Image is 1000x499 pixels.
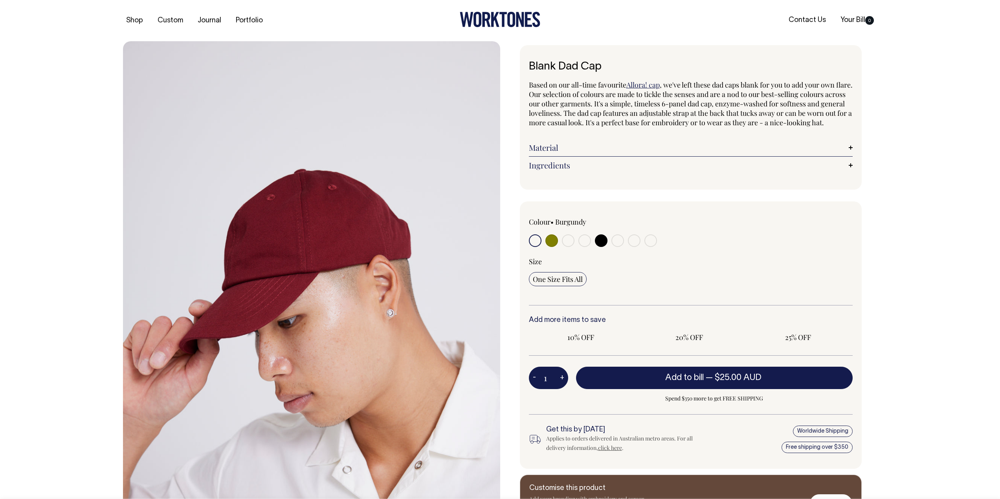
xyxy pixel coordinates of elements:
[154,14,186,27] a: Custom
[529,80,626,90] span: Based on our all-time favourite
[556,370,568,386] button: +
[706,374,763,382] span: —
[576,367,853,389] button: Add to bill —$25.00 AUD
[194,14,224,27] a: Journal
[546,434,706,453] div: Applies to orders delivered in Australian metro areas. For all delivery information, .
[529,370,540,386] button: -
[665,374,704,382] span: Add to bill
[529,143,853,152] a: Material
[529,257,853,266] div: Size
[529,80,853,127] span: , we've left these dad caps blank for you to add your own flare. Our selection of colours are mad...
[837,14,877,27] a: Your Bill0
[123,14,146,27] a: Shop
[533,274,583,284] span: One Size Fits All
[529,217,659,227] div: Colour
[529,61,853,73] h1: Blank Dad Cap
[746,330,850,344] input: 25% OFF
[715,374,761,382] span: $25.00 AUD
[641,333,738,342] span: 20% OFF
[529,272,587,286] input: One Size Fits All
[865,16,874,25] span: 0
[529,330,633,344] input: 10% OFF
[533,333,629,342] span: 10% OFF
[626,80,660,90] a: Allora! cap
[637,330,741,344] input: 20% OFF
[233,14,266,27] a: Portfolio
[529,316,853,324] h6: Add more items to save
[546,426,706,434] h6: Get this by [DATE]
[550,217,554,227] span: •
[785,14,829,27] a: Contact Us
[529,161,853,170] a: Ingredients
[529,484,655,492] h6: Customise this product
[750,333,846,342] span: 25% OFF
[598,444,622,451] a: click here
[555,217,586,227] label: Burgundy
[576,394,853,403] span: Spend $350 more to get FREE SHIPPING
